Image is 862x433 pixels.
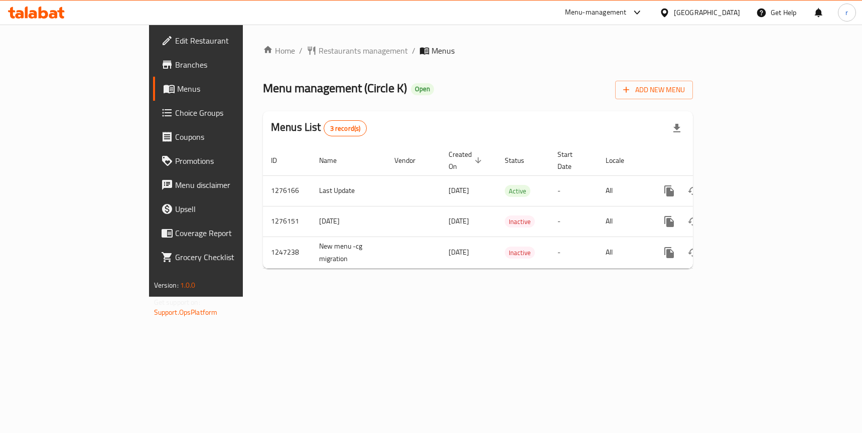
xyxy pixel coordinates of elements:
td: - [549,237,598,268]
span: Coverage Report [175,227,285,239]
div: Menu-management [565,7,627,19]
a: Grocery Checklist [153,245,293,269]
div: [GEOGRAPHIC_DATA] [674,7,740,18]
table: enhanced table [263,145,762,269]
span: Add New Menu [623,84,685,96]
span: Name [319,154,350,166]
nav: breadcrumb [263,45,693,57]
button: more [657,209,681,234]
a: Menus [153,77,293,101]
span: Menus [177,83,285,95]
span: Menus [432,45,455,57]
td: New menu -cg migration [311,237,386,268]
a: Coverage Report [153,221,293,245]
button: Add New Menu [615,81,693,99]
td: All [598,237,649,268]
a: Support.OpsPlatform [154,306,218,319]
span: Restaurants management [319,45,408,57]
th: Actions [649,145,762,176]
td: - [549,206,598,237]
a: Menu disclaimer [153,173,293,197]
button: Change Status [681,179,705,203]
button: Change Status [681,209,705,234]
a: Choice Groups [153,101,293,125]
td: Last Update [311,175,386,206]
span: 3 record(s) [324,124,367,133]
span: Coupons [175,131,285,143]
span: Promotions [175,155,285,167]
div: Active [505,185,530,197]
span: Grocery Checklist [175,251,285,263]
span: Created On [449,148,485,172]
a: Restaurants management [307,45,408,57]
a: Promotions [153,149,293,173]
button: more [657,241,681,265]
span: Menu disclaimer [175,179,285,191]
span: Choice Groups [175,107,285,119]
a: Edit Restaurant [153,29,293,53]
span: [DATE] [449,246,469,259]
a: Coupons [153,125,293,149]
span: r [845,7,848,18]
span: Edit Restaurant [175,35,285,47]
span: ID [271,154,290,166]
span: Start Date [557,148,586,172]
span: Menu management ( Circle K ) [263,77,407,99]
td: - [549,175,598,206]
div: Open [411,83,434,95]
td: [DATE] [311,206,386,237]
button: more [657,179,681,203]
span: Locale [606,154,637,166]
span: [DATE] [449,184,469,197]
span: Inactive [505,247,535,259]
span: Branches [175,59,285,71]
a: Branches [153,53,293,77]
li: / [412,45,415,57]
span: 1.0.0 [180,279,196,292]
span: Version: [154,279,179,292]
td: All [598,175,649,206]
li: / [299,45,303,57]
h2: Menus List [271,120,367,136]
span: [DATE] [449,214,469,228]
div: Total records count [324,120,367,136]
td: All [598,206,649,237]
span: Active [505,185,530,197]
span: Status [505,154,537,166]
span: Open [411,85,434,93]
span: Inactive [505,216,535,228]
div: Export file [665,116,689,140]
span: Get support on: [154,296,200,309]
button: Change Status [681,241,705,265]
span: Upsell [175,203,285,215]
a: Upsell [153,197,293,221]
span: Vendor [394,154,428,166]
